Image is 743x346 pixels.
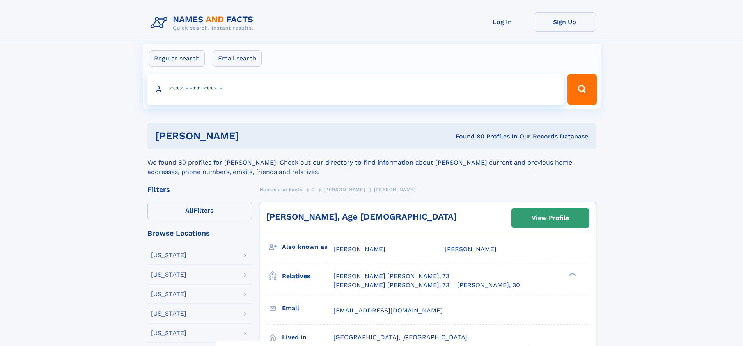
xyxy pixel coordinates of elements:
[282,270,333,283] h3: Relatives
[147,74,564,105] input: search input
[333,334,467,341] span: [GEOGRAPHIC_DATA], [GEOGRAPHIC_DATA]
[323,185,365,194] a: [PERSON_NAME]
[333,281,449,289] a: [PERSON_NAME] [PERSON_NAME], 73
[333,272,449,280] a: [PERSON_NAME] [PERSON_NAME], 73
[147,149,596,177] div: We found 80 profiles for [PERSON_NAME]. Check out our directory to find information about [PERSON...
[155,131,348,141] h1: [PERSON_NAME]
[260,185,303,194] a: Names and Facts
[311,187,315,192] span: C
[147,186,252,193] div: Filters
[151,311,186,317] div: [US_STATE]
[266,212,457,222] a: [PERSON_NAME], Age [DEMOGRAPHIC_DATA]
[282,302,333,315] h3: Email
[149,50,205,67] label: Regular search
[151,252,186,258] div: [US_STATE]
[151,271,186,278] div: [US_STATE]
[147,12,260,34] img: Logo Names and Facts
[512,209,589,227] a: View Profile
[323,187,365,192] span: [PERSON_NAME]
[347,132,588,141] div: Found 80 Profiles In Our Records Database
[532,209,569,227] div: View Profile
[311,185,315,194] a: C
[567,272,576,277] div: ❯
[282,240,333,254] h3: Also known as
[151,330,186,336] div: [US_STATE]
[534,12,596,32] a: Sign Up
[282,331,333,344] h3: Lived in
[374,187,416,192] span: [PERSON_NAME]
[333,245,385,253] span: [PERSON_NAME]
[151,291,186,297] div: [US_STATE]
[185,207,193,214] span: All
[147,202,252,220] label: Filters
[567,74,596,105] button: Search Button
[147,230,252,237] div: Browse Locations
[333,307,443,314] span: [EMAIL_ADDRESS][DOMAIN_NAME]
[213,50,262,67] label: Email search
[445,245,497,253] span: [PERSON_NAME]
[457,281,520,289] a: [PERSON_NAME], 30
[471,12,534,32] a: Log In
